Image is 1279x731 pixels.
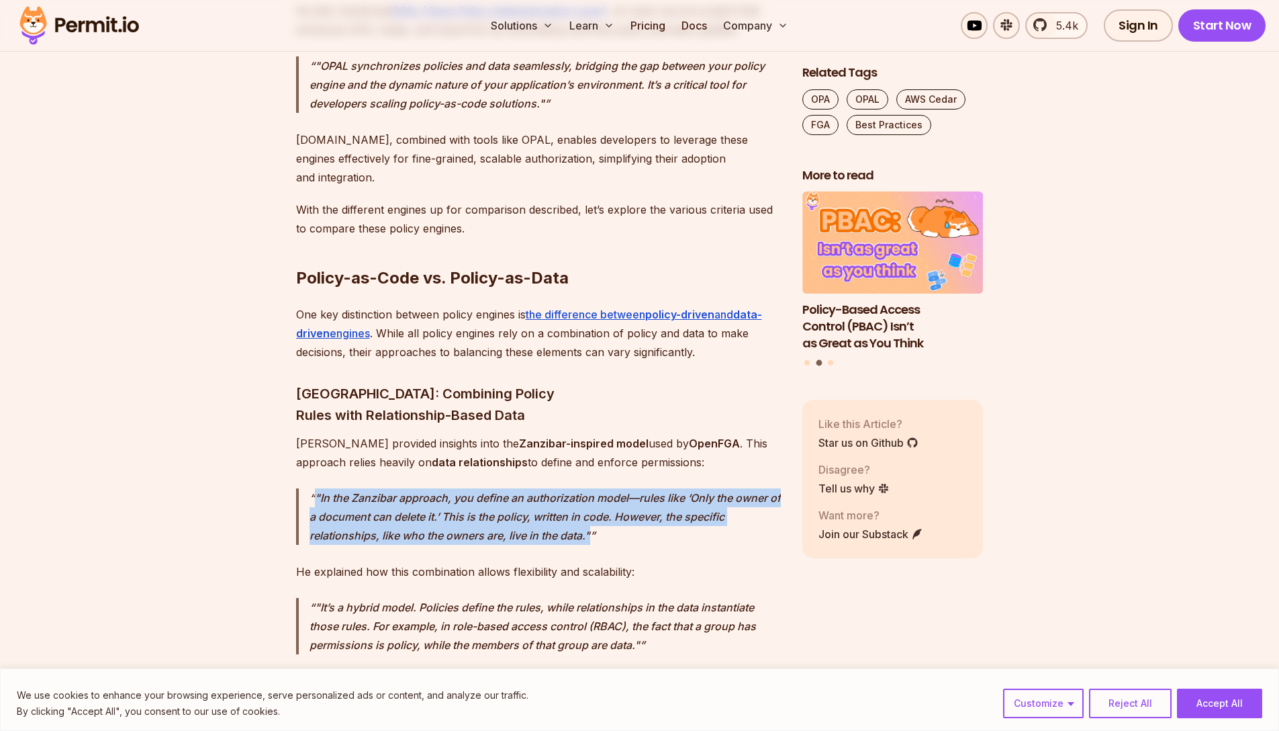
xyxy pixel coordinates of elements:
a: Start Now [1178,9,1266,42]
h2: Related Tags [802,64,984,81]
a: Join our Substack [818,526,923,542]
a: Docs [676,12,712,39]
p: We use cookies to enhance your browsing experience, serve personalized ads or content, and analyz... [17,687,528,703]
button: Reject All [1089,689,1172,718]
img: Policy-Based Access Control (PBAC) Isn’t as Great as You Think [802,192,984,294]
button: Accept All [1177,689,1262,718]
button: Solutions [485,12,559,39]
h3: Policy-Based Access Control (PBAC) Isn’t as Great as You Think [802,302,984,351]
p: "OPAL synchronizes policies and data seamlessly, bridging the gap between your policy engine and ... [310,56,781,113]
p: Want more? [818,507,923,523]
strong: data-driven [296,308,762,340]
button: Customize [1003,689,1084,718]
a: the difference betweenpolicy-drivenanddata-drivenengines [296,308,762,340]
p: "It’s a hybrid model. Policies define the rules, while relationships in the data instantiate thos... [310,598,781,654]
button: Go to slide 1 [804,360,810,365]
p: Like this Article? [818,416,918,432]
a: FGA [802,115,839,135]
a: AWS Cedar [896,89,965,110]
h2: More to read [802,167,984,184]
li: 2 of 3 [802,192,984,352]
p: Disagree? [818,462,890,478]
p: By clicking "Accept All", you consent to our use of cookies. [17,703,528,720]
p: "In the Zanzibar approach, you define an authorization model—rules like ‘Only the owner of a docu... [310,488,781,545]
h2: Policy-as-Code vs. Policy-as-Data [296,214,781,289]
button: Company [718,12,794,39]
button: Learn [564,12,620,39]
strong: Zanzibar-inspired model [519,437,649,450]
a: Best Practices [847,115,931,135]
strong: data relationships [432,456,528,469]
a: OPAL [847,89,888,110]
a: Pricing [625,12,671,39]
a: OPA [802,89,839,110]
p: With the different engines up for comparison described, let’s explore the various criteria used t... [296,200,781,238]
p: He explained how this combination allows flexibility and scalability: [296,562,781,581]
div: Posts [802,192,984,368]
a: Star us on Github [818,435,918,451]
a: Tell us why [818,480,890,497]
a: 5.4k [1025,12,1088,39]
img: Permit logo [13,3,145,48]
strong: policy-driven [645,308,714,321]
a: Policy-Based Access Control (PBAC) Isn’t as Great as You ThinkPolicy-Based Access Control (PBAC) ... [802,192,984,352]
strong: OpenFGA [689,437,740,450]
a: Sign In [1104,9,1173,42]
button: Go to slide 2 [816,360,822,366]
p: One key distinction between policy engines is . While all policy engines rely on a combination of... [296,305,781,361]
button: Go to slide 3 [828,360,833,365]
span: 5.4k [1048,17,1078,34]
p: [DOMAIN_NAME], combined with tools like OPAL, enables developers to leverage these engines effect... [296,130,781,187]
h3: [GEOGRAPHIC_DATA]: Combining Policy Rules with Relationship-Based Data [296,383,781,426]
p: [PERSON_NAME] provided insights into the used by . This approach relies heavily on to define and ... [296,434,781,472]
